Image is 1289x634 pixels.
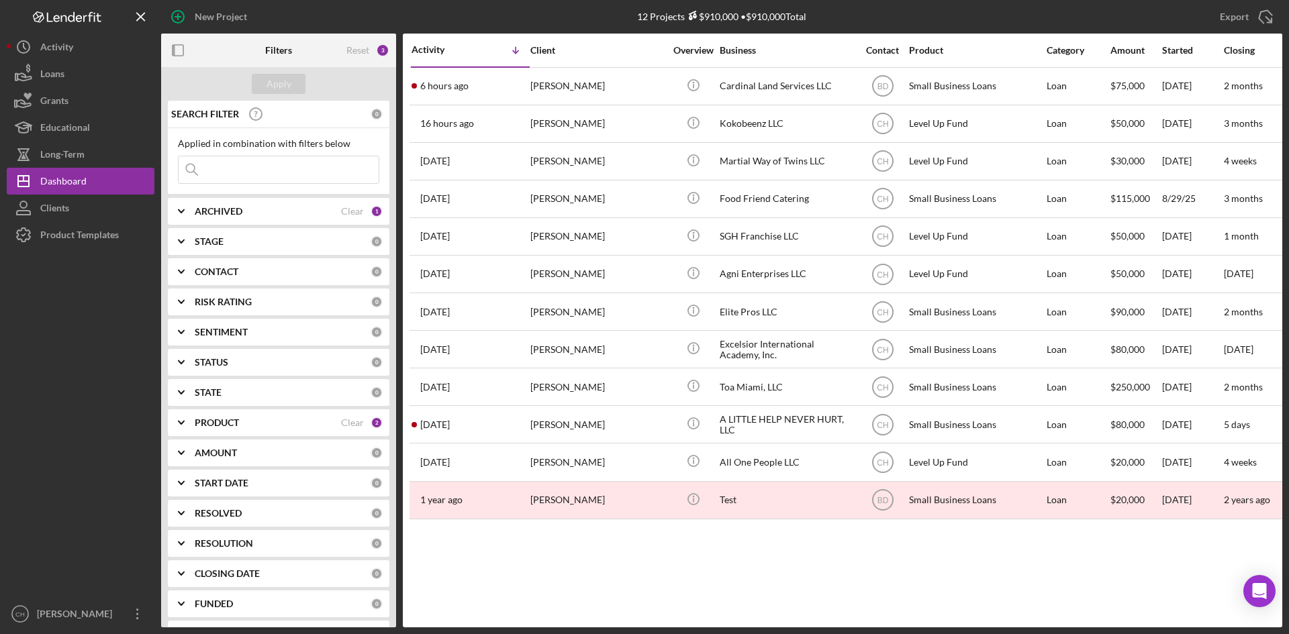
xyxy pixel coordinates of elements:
[1224,381,1263,392] time: 2 months
[720,482,854,518] div: Test
[40,221,119,252] div: Product Templates
[909,68,1043,104] div: Small Business Loans
[720,331,854,367] div: Excelsior International Academy, Inc.
[720,144,854,179] div: Martial Way of Twins LLC
[195,297,252,307] b: RISK RATING
[877,157,888,166] text: CH
[1162,294,1223,329] div: [DATE]
[530,68,665,104] div: [PERSON_NAME]
[267,74,291,94] div: Apply
[195,327,248,337] b: SENTIMENT
[1047,45,1109,56] div: Category
[720,106,854,142] div: Kokobeenz LLC
[909,482,1043,518] div: Small Business Loans
[1110,230,1145,242] span: $50,000
[530,444,665,480] div: [PERSON_NAME]
[420,307,450,317] time: 2025-08-20 16:45
[877,420,888,429] text: CH
[1162,45,1223,56] div: Started
[530,331,665,367] div: [PERSON_NAME]
[40,195,69,225] div: Clients
[7,60,154,87] a: Loans
[1224,155,1257,166] time: 4 weeks
[720,68,854,104] div: Cardinal Land Services LLC
[530,294,665,329] div: [PERSON_NAME]
[1047,144,1109,179] div: Loan
[530,181,665,217] div: [PERSON_NAME]
[685,11,738,22] div: $910,000
[7,141,154,168] button: Long-Term
[7,87,154,114] button: Grants
[530,256,665,292] div: [PERSON_NAME]
[15,611,25,618] text: CH
[877,496,888,505] text: BD
[1162,369,1223,405] div: [DATE]
[412,44,471,55] div: Activity
[877,458,888,468] text: CH
[1243,575,1276,607] div: Open Intercom Messenger
[1162,144,1223,179] div: [DATE]
[376,44,389,57] div: 3
[1110,482,1161,518] div: $20,000
[371,507,383,519] div: 0
[7,114,154,141] button: Educational
[195,236,224,247] b: STAGE
[1224,456,1257,468] time: 4 weeks
[40,60,64,91] div: Loans
[530,369,665,405] div: [PERSON_NAME]
[371,326,383,338] div: 0
[420,494,463,505] time: 2024-04-05 17:32
[420,419,450,430] time: 2025-08-06 20:25
[195,387,222,398] b: STATE
[178,138,379,149] div: Applied in combination with filters below
[265,45,292,56] b: Filters
[195,598,233,609] b: FUNDED
[420,382,450,392] time: 2025-08-17 04:46
[420,193,450,204] time: 2025-08-29 18:00
[346,45,369,56] div: Reset
[1206,3,1282,30] button: Export
[195,357,228,368] b: STATUS
[1224,80,1263,91] time: 2 months
[1047,407,1109,442] div: Loan
[195,417,239,428] b: PRODUCT
[1047,331,1109,367] div: Loan
[195,266,238,277] b: CONTACT
[720,256,854,292] div: Agni Enterprises LLC
[1162,444,1223,480] div: [DATE]
[1047,256,1109,292] div: Loan
[7,168,154,195] a: Dashboard
[720,369,854,405] div: Toa Miami, LLC
[1162,106,1223,142] div: [DATE]
[1110,45,1161,56] div: Amount
[371,205,383,217] div: 1
[1110,306,1145,317] span: $90,000
[420,231,450,242] time: 2025-08-27 15:15
[1047,482,1109,518] div: Loan
[420,118,474,129] time: 2025-09-10 04:36
[1047,106,1109,142] div: Loan
[40,141,85,171] div: Long-Term
[341,206,364,217] div: Clear
[1110,80,1145,91] span: $75,000
[371,447,383,459] div: 0
[420,268,450,279] time: 2025-08-26 12:54
[252,74,305,94] button: Apply
[1047,294,1109,329] div: Loan
[909,369,1043,405] div: Small Business Loans
[1162,68,1223,104] div: [DATE]
[530,219,665,254] div: [PERSON_NAME]
[371,108,383,120] div: 0
[1162,407,1223,442] div: [DATE]
[1224,306,1263,317] time: 2 months
[530,45,665,56] div: Client
[1224,268,1253,279] time: [DATE]
[40,34,73,64] div: Activity
[877,307,888,317] text: CH
[371,537,383,549] div: 0
[877,232,888,242] text: CH
[371,356,383,368] div: 0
